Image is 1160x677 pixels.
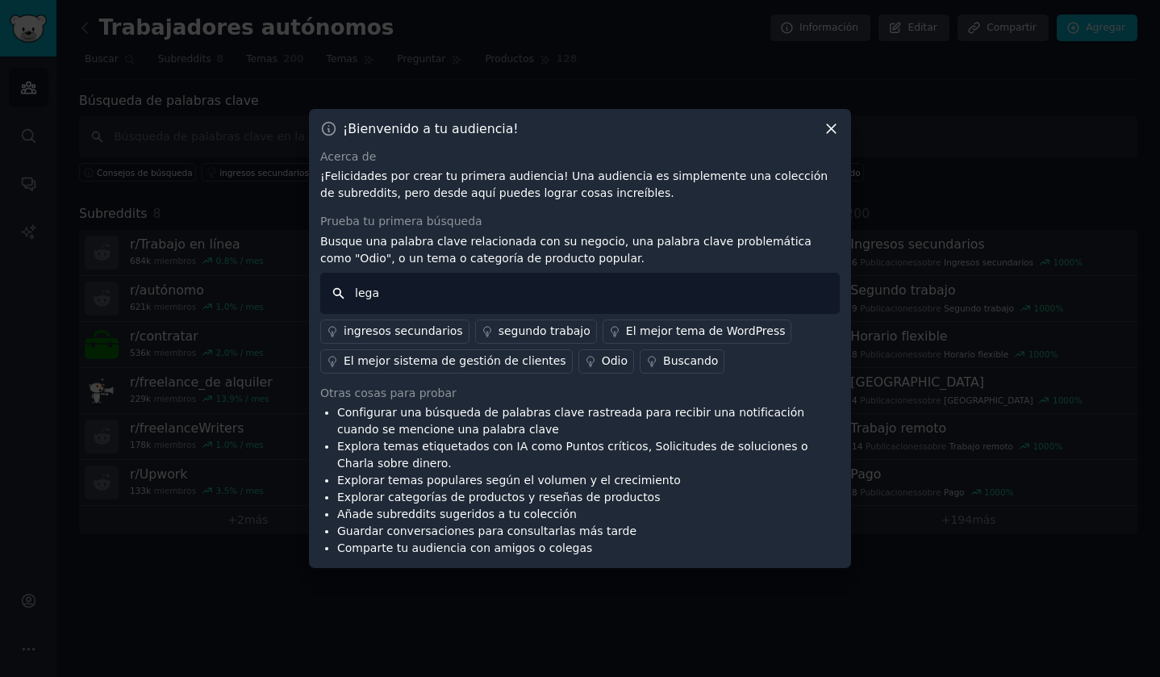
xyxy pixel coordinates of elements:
[320,320,469,344] a: ingresos secundarios
[640,349,724,374] a: Buscando
[320,387,457,399] font: Otras cosas para probar
[320,169,828,199] font: ¡Felicidades por crear tu primera audiencia! Una audiencia es simplemente una colección de subred...
[344,354,566,367] font: El mejor sistema de gestión de clientes
[320,235,812,265] font: Busque una palabra clave relacionada con su negocio, una palabra clave problemática como "Odio", ...
[343,121,519,136] font: ¡Bienvenido a tu audiencia!
[344,324,463,337] font: ingresos secundarios
[337,508,577,520] font: Añade subreddits sugeridos a tu colección
[499,324,590,337] font: segundo trabajo
[475,320,597,344] a: segundo trabajo
[320,215,482,228] font: Prueba tu primera búsqueda
[663,354,718,367] font: Buscando
[320,349,573,374] a: El mejor sistema de gestión de clientes
[337,524,636,537] font: Guardar conversaciones para consultarlas más tarde
[337,406,804,436] font: Configurar una búsqueda de palabras clave rastreada para recibir una notificación cuando se menci...
[337,474,681,487] font: Explorar temas populares según el volumen y el crecimiento
[320,273,840,314] input: Búsqueda de palabras clave en la audiencia
[578,349,634,374] a: Odio
[337,491,660,504] font: Explorar categorías de productos y reseñas de productos
[626,324,786,337] font: El mejor tema de WordPress
[337,541,592,554] font: Comparte tu audiencia con amigos o colegas
[603,320,792,344] a: El mejor tema de WordPress
[320,150,376,163] font: Acerca de
[337,440,807,470] font: Explora temas etiquetados con IA como Puntos críticos, Solicitudes de soluciones o Charla sobre d...
[602,354,628,367] font: Odio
